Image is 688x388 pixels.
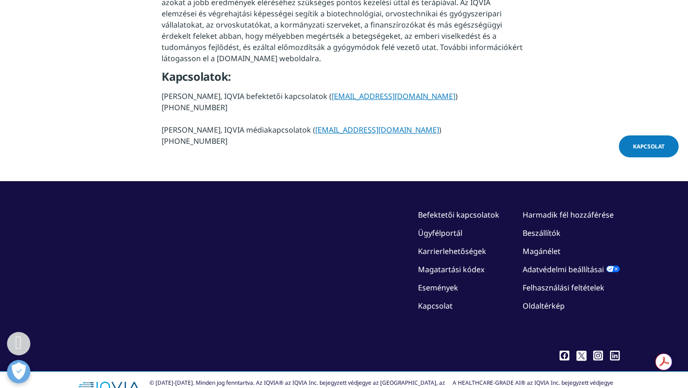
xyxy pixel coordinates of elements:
button: Beállítások megnyitása [7,360,30,383]
font: Kapcsolatok: [162,69,231,84]
a: Kapcsolat [418,301,453,311]
font: Kapcsolat [633,142,665,150]
font: ) [439,125,441,135]
font: [PHONE_NUMBER] [162,136,227,146]
a: Magánélet [523,246,560,256]
a: Felhasználási feltételek [523,282,604,293]
font: [PERSON_NAME], IQVIA médiakapcsolatok ( [162,125,315,135]
a: Karrierlehetőségek [418,246,486,256]
a: Beszállítók [523,228,560,238]
font: Adatvédelmi beállításai [523,264,604,275]
a: Kapcsolat [619,135,679,157]
font: [PHONE_NUMBER] [162,102,227,113]
a: Oldaltérkép [523,301,565,311]
a: Események [418,282,458,293]
a: [EMAIL_ADDRESS][DOMAIN_NAME] [332,91,455,101]
a: [EMAIL_ADDRESS][DOMAIN_NAME] [315,125,439,135]
a: Ügyfélportál [418,228,462,238]
font: [PERSON_NAME], IQVIA befektetői kapcsolatok ( [162,91,332,101]
a: Magatartási kódex [418,264,484,275]
font: ) [455,91,458,101]
a: Harmadik fél hozzáférése [523,210,614,220]
a: Befektetői kapcsolatok [418,210,499,220]
a: Adatvédelmi beállításai [523,264,620,275]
